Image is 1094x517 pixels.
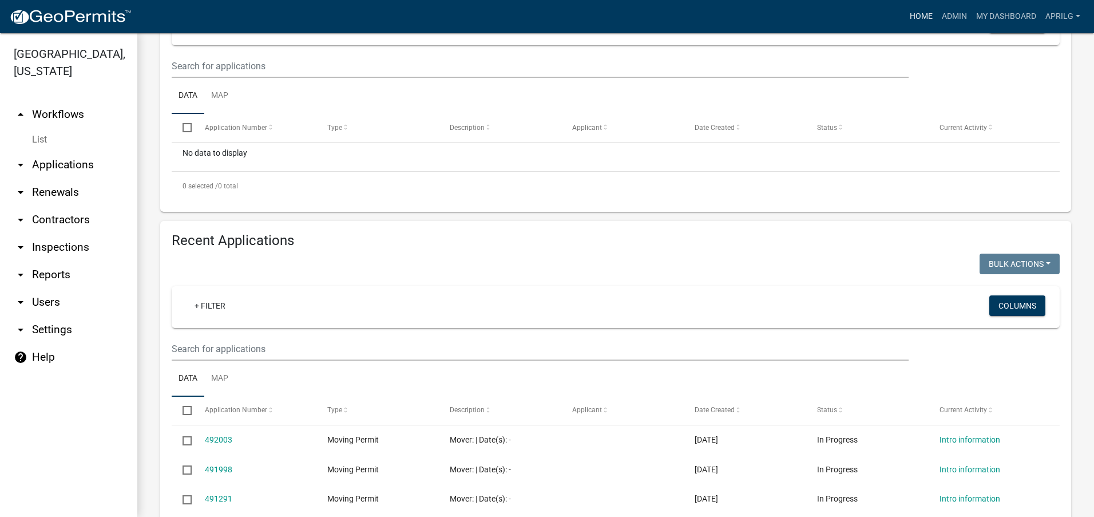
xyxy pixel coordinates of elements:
a: Home [905,6,937,27]
i: arrow_drop_down [14,158,27,172]
i: arrow_drop_down [14,295,27,309]
a: Admin [937,6,972,27]
datatable-header-cell: Application Number [193,114,316,141]
i: arrow_drop_down [14,268,27,282]
input: Search for applications [172,54,909,78]
span: 0 selected / [183,182,218,190]
span: Status [817,406,837,414]
span: 10/11/2025 [695,494,718,503]
i: arrow_drop_down [14,240,27,254]
span: Type [327,124,342,132]
i: arrow_drop_down [14,213,27,227]
span: Current Activity [940,124,987,132]
datatable-header-cell: Applicant [561,114,684,141]
span: In Progress [817,494,858,503]
datatable-header-cell: Date Created [684,114,806,141]
a: 491291 [205,494,232,503]
span: Current Activity [940,406,987,414]
span: Description [450,406,485,414]
a: Data [172,78,204,115]
datatable-header-cell: Description [439,397,561,424]
a: Intro information [940,494,1000,503]
i: help [14,350,27,364]
span: Moving Permit [327,494,379,503]
span: Application Number [205,124,267,132]
a: 491998 [205,465,232,474]
datatable-header-cell: Status [806,114,929,141]
span: Status [817,124,837,132]
span: Mover: | Date(s): - [450,465,511,474]
a: Map [204,361,235,397]
span: 10/13/2025 [695,435,718,444]
i: arrow_drop_up [14,108,27,121]
button: Bulk Actions [980,254,1060,274]
datatable-header-cell: Select [172,114,193,141]
span: Type [327,406,342,414]
a: Data [172,361,204,397]
span: Moving Permit [327,435,379,444]
span: Applicant [572,124,602,132]
a: My Dashboard [972,6,1041,27]
datatable-header-cell: Status [806,397,929,424]
datatable-header-cell: Date Created [684,397,806,424]
a: 492003 [205,435,232,444]
button: Columns [989,295,1045,316]
a: Intro information [940,435,1000,444]
div: 0 total [172,172,1060,200]
span: Application Number [205,406,267,414]
a: Intro information [940,465,1000,474]
i: arrow_drop_down [14,186,27,199]
datatable-header-cell: Applicant [561,397,684,424]
datatable-header-cell: Type [316,397,438,424]
span: Mover: | Date(s): - [450,494,511,503]
span: Mover: | Date(s): - [450,435,511,444]
datatable-header-cell: Select [172,397,193,424]
a: + Filter [185,295,235,316]
span: In Progress [817,465,858,474]
span: Applicant [572,406,602,414]
i: arrow_drop_down [14,323,27,337]
span: Date Created [695,124,735,132]
datatable-header-cell: Current Activity [929,114,1051,141]
a: aprilg [1041,6,1085,27]
datatable-header-cell: Description [439,114,561,141]
h4: Recent Applications [172,232,1060,249]
datatable-header-cell: Application Number [193,397,316,424]
input: Search for applications [172,337,909,361]
span: In Progress [817,435,858,444]
span: 10/13/2025 [695,465,718,474]
span: Date Created [695,406,735,414]
span: Description [450,124,485,132]
a: Map [204,78,235,115]
span: Moving Permit [327,465,379,474]
div: No data to display [172,143,1060,171]
datatable-header-cell: Type [316,114,438,141]
datatable-header-cell: Current Activity [929,397,1051,424]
